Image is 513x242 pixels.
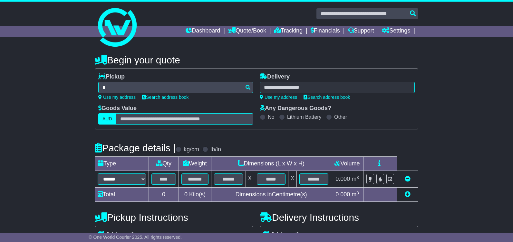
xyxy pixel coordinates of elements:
a: Search address book [304,95,350,100]
span: © One World Courier 2025. All rights reserved. [89,235,182,240]
td: Qty [149,157,179,171]
a: Search address book [142,95,189,100]
span: m [352,176,359,182]
sup: 3 [356,191,359,195]
h4: Begin your quote [95,55,418,65]
h4: Package details | [95,143,176,153]
span: 0.000 [335,176,350,182]
label: Pickup [98,73,125,80]
label: Any Dangerous Goods? [260,105,331,112]
label: Address Type [263,231,309,238]
a: Quote/Book [228,26,266,37]
td: Type [95,157,149,171]
td: Dimensions in Centimetre(s) [211,188,331,202]
a: Add new item [405,191,411,198]
span: m [352,191,359,198]
a: Dashboard [186,26,220,37]
sup: 3 [356,175,359,180]
typeahead: Please provide city [98,82,253,93]
label: AUD [98,113,116,125]
td: x [246,171,254,188]
a: Use my address [98,95,136,100]
label: lb/in [210,146,221,153]
label: Lithium Battery [287,114,322,120]
label: Delivery [260,73,290,80]
label: kg/cm [184,146,199,153]
label: No [268,114,274,120]
h4: Delivery Instructions [260,212,418,223]
span: 0 [184,191,188,198]
td: Volume [331,157,363,171]
td: Kilo(s) [179,188,211,202]
a: Support [348,26,374,37]
label: Other [334,114,347,120]
td: Weight [179,157,211,171]
a: Financials [311,26,340,37]
label: Address Type [98,231,144,238]
td: Total [95,188,149,202]
td: 0 [149,188,179,202]
a: Remove this item [405,176,411,182]
span: 0.000 [335,191,350,198]
a: Use my address [260,95,297,100]
td: x [288,171,297,188]
td: Dimensions (L x W x H) [211,157,331,171]
h4: Pickup Instructions [95,212,253,223]
a: Tracking [274,26,303,37]
a: Settings [382,26,410,37]
label: Goods Value [98,105,137,112]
